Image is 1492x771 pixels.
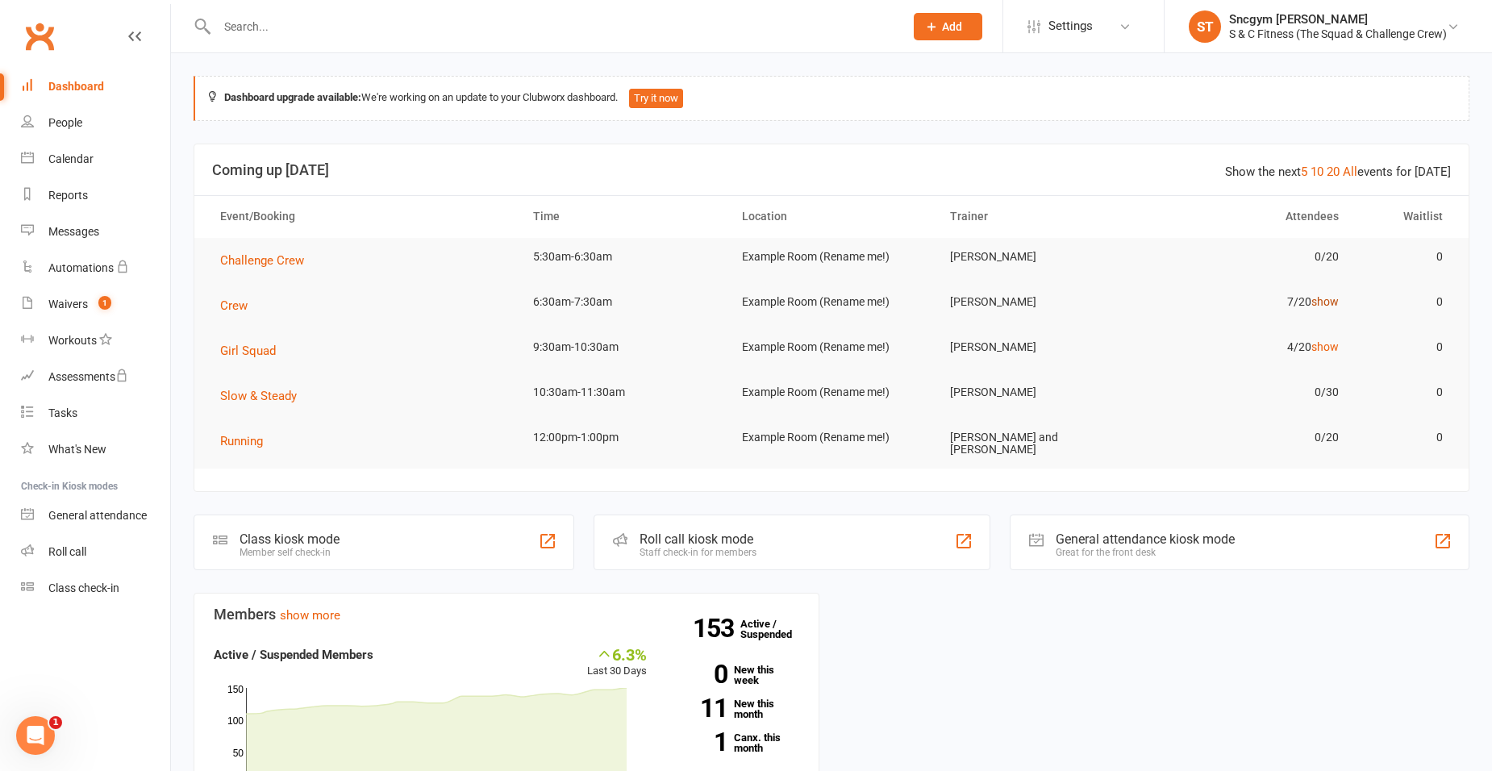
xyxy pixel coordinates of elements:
[587,645,647,680] div: Last 30 Days
[240,531,340,547] div: Class kiosk mode
[1311,165,1323,179] a: 10
[21,141,170,177] a: Calendar
[1144,238,1353,276] td: 0/20
[220,389,297,403] span: Slow & Steady
[727,283,936,321] td: Example Room (Rename me!)
[220,298,248,313] span: Crew
[1353,328,1457,366] td: 0
[21,105,170,141] a: People
[1229,12,1447,27] div: Sncgym [PERSON_NAME]
[693,616,740,640] strong: 153
[671,696,727,720] strong: 11
[98,296,111,310] span: 1
[48,334,97,347] div: Workouts
[48,189,88,202] div: Reports
[1144,328,1353,366] td: 4/20
[21,498,170,534] a: General attendance kiosk mode
[280,608,340,623] a: show more
[220,253,304,268] span: Challenge Crew
[936,373,1144,411] td: [PERSON_NAME]
[1144,373,1353,411] td: 0/30
[1301,165,1307,179] a: 5
[519,196,727,237] th: Time
[1144,196,1353,237] th: Attendees
[21,69,170,105] a: Dashboard
[727,419,936,456] td: Example Room (Rename me!)
[220,434,263,448] span: Running
[21,323,170,359] a: Workouts
[48,298,88,310] div: Waivers
[220,386,308,406] button: Slow & Steady
[936,283,1144,321] td: [PERSON_NAME]
[1144,283,1353,321] td: 7/20
[214,648,373,662] strong: Active / Suspended Members
[48,370,128,383] div: Assessments
[1343,165,1357,179] a: All
[727,328,936,366] td: Example Room (Rename me!)
[48,80,104,93] div: Dashboard
[640,531,756,547] div: Roll call kiosk mode
[640,547,756,558] div: Staff check-in for members
[519,419,727,456] td: 12:00pm-1:00pm
[1225,162,1451,181] div: Show the next events for [DATE]
[19,16,60,56] a: Clubworx
[936,238,1144,276] td: [PERSON_NAME]
[21,286,170,323] a: Waivers 1
[936,196,1144,237] th: Trainer
[212,162,1451,178] h3: Coming up [DATE]
[49,716,62,729] span: 1
[671,732,799,753] a: 1Canx. this month
[21,250,170,286] a: Automations
[1353,283,1457,321] td: 0
[587,645,647,663] div: 6.3%
[519,238,727,276] td: 5:30am-6:30am
[1353,196,1457,237] th: Waitlist
[519,328,727,366] td: 9:30am-10:30am
[1048,8,1093,44] span: Settings
[1353,419,1457,456] td: 0
[220,296,259,315] button: Crew
[1229,27,1447,41] div: S & C Fitness (The Squad & Challenge Crew)
[220,431,274,451] button: Running
[220,341,287,360] button: Girl Squad
[727,373,936,411] td: Example Room (Rename me!)
[48,406,77,419] div: Tasks
[936,328,1144,366] td: [PERSON_NAME]
[48,509,147,522] div: General attendance
[727,238,936,276] td: Example Room (Rename me!)
[942,20,962,33] span: Add
[206,196,519,237] th: Event/Booking
[21,177,170,214] a: Reports
[629,89,683,108] button: Try it now
[48,581,119,594] div: Class check-in
[48,152,94,165] div: Calendar
[48,545,86,558] div: Roll call
[21,534,170,570] a: Roll call
[727,196,936,237] th: Location
[936,419,1144,469] td: [PERSON_NAME] and [PERSON_NAME]
[1311,340,1339,353] a: show
[1311,295,1339,308] a: show
[214,606,799,623] h3: Members
[1056,547,1235,558] div: Great for the front desk
[48,225,99,238] div: Messages
[1056,531,1235,547] div: General attendance kiosk mode
[671,698,799,719] a: 11New this month
[519,283,727,321] td: 6:30am-7:30am
[1327,165,1340,179] a: 20
[16,716,55,755] iframe: Intercom live chat
[671,730,727,754] strong: 1
[21,359,170,395] a: Assessments
[240,547,340,558] div: Member self check-in
[740,606,811,652] a: 153Active / Suspended
[48,116,82,129] div: People
[21,214,170,250] a: Messages
[1189,10,1221,43] div: ST
[48,261,114,274] div: Automations
[519,373,727,411] td: 10:30am-11:30am
[21,395,170,431] a: Tasks
[671,662,727,686] strong: 0
[194,76,1469,121] div: We're working on an update to your Clubworx dashboard.
[21,431,170,468] a: What's New
[1353,373,1457,411] td: 0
